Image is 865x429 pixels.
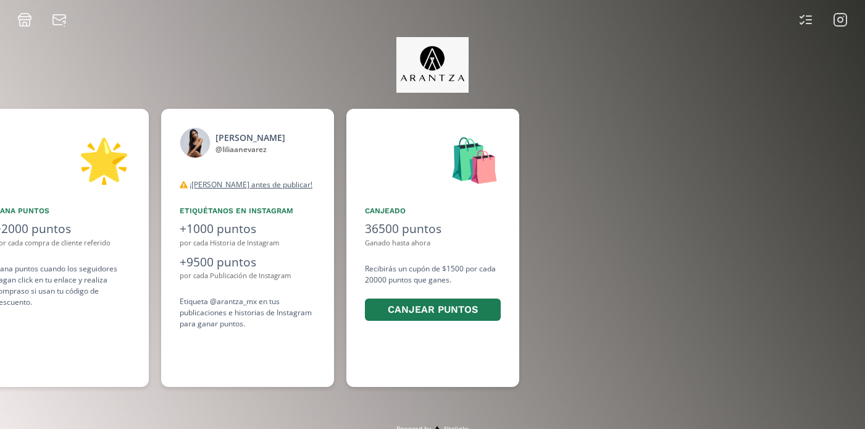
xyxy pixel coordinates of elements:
[180,205,315,216] div: Etiquétanos en Instagram
[365,220,501,238] div: 36500 puntos
[215,144,285,155] div: @ liliaanevarez
[180,127,211,158] img: 472866662_2015896602243155_15014156077129679_n.jpg
[365,299,501,321] button: Canjear puntos
[180,238,315,248] div: por cada Historia de Instagram
[365,127,501,190] div: 🛍️
[190,179,312,190] u: ¡[PERSON_NAME] antes de publicar!
[365,238,501,248] div: Ganado hasta ahora
[180,253,315,271] div: +9500 puntos
[365,263,501,323] div: Recibirás un cupón de $1500 por cada 20000 puntos que ganes.
[180,271,315,281] div: por cada Publicación de Instagram
[396,37,469,93] img: jpq5Bx5xx2a5
[180,296,315,329] div: Etiqueta @arantza_mx en tus publicaciones e historias de Instagram para ganar puntos.
[180,220,315,238] div: +1000 puntos
[215,131,285,144] div: [PERSON_NAME]
[365,205,501,216] div: Canjeado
